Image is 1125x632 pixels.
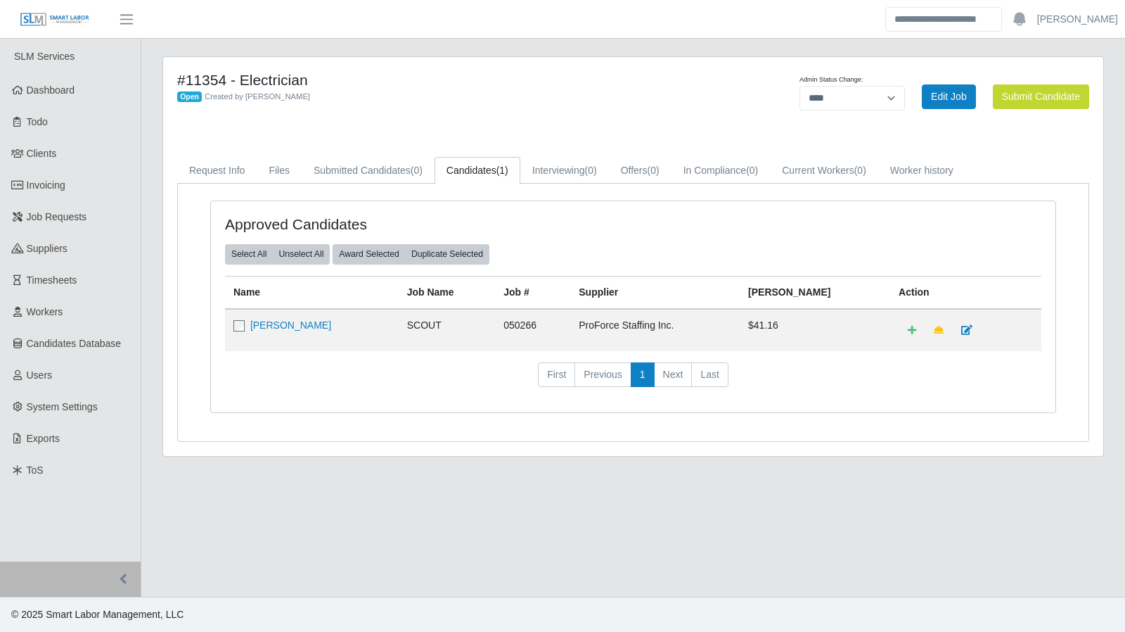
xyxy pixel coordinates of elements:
button: Submit Candidate [993,84,1089,109]
a: Submitted Candidates [302,157,435,184]
span: (0) [585,165,597,176]
span: Candidates Database [27,338,122,349]
a: Edit Job [922,84,976,109]
span: Timesheets [27,274,77,286]
button: Duplicate Selected [405,244,489,264]
td: 050266 [495,309,570,351]
a: Worker history [878,157,965,184]
a: Request Info [177,157,257,184]
th: Action [890,276,1041,309]
button: Select All [225,244,273,264]
h4: Approved Candidates [225,215,553,233]
h4: #11354 - Electrician [177,71,700,89]
input: Search [885,7,1002,32]
th: Job # [495,276,570,309]
a: 1 [631,362,655,388]
a: Add Default Cost Code [899,318,925,343]
a: Make Team Lead [925,318,953,343]
span: (0) [411,165,423,176]
span: Dashboard [27,84,75,96]
a: [PERSON_NAME] [1037,12,1118,27]
a: Candidates [435,157,520,184]
span: Todo [27,116,48,127]
td: ProForce Staffing Inc. [570,309,740,351]
span: © 2025 Smart Labor Management, LLC [11,609,184,620]
td: SCOUT [399,309,496,351]
nav: pagination [225,362,1041,399]
div: bulk actions [333,244,489,264]
span: Suppliers [27,243,67,254]
span: ToS [27,464,44,476]
th: [PERSON_NAME] [740,276,890,309]
a: Interviewing [520,157,609,184]
button: Unselect All [272,244,330,264]
span: (0) [746,165,758,176]
span: Created by [PERSON_NAME] [205,92,310,101]
a: Offers [609,157,671,184]
a: In Compliance [671,157,771,184]
span: Open [177,91,202,103]
span: Job Requests [27,211,87,222]
div: bulk actions [225,244,330,264]
th: Name [225,276,399,309]
span: Workers [27,306,63,317]
a: Current Workers [770,157,878,184]
a: [PERSON_NAME] [250,320,331,331]
th: Job Name [399,276,496,309]
th: Supplier [570,276,740,309]
span: System Settings [27,401,98,412]
img: SLM Logo [20,12,90,27]
span: (1) [496,165,508,176]
label: Admin Status Change: [799,75,863,85]
td: $41.16 [740,309,890,351]
span: (0) [648,165,660,176]
span: Invoicing [27,179,65,191]
button: Award Selected [333,244,406,264]
span: SLM Services [14,51,75,62]
span: Clients [27,148,57,159]
span: Exports [27,433,60,444]
a: Files [257,157,302,184]
span: (0) [854,165,866,176]
span: Users [27,369,53,381]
